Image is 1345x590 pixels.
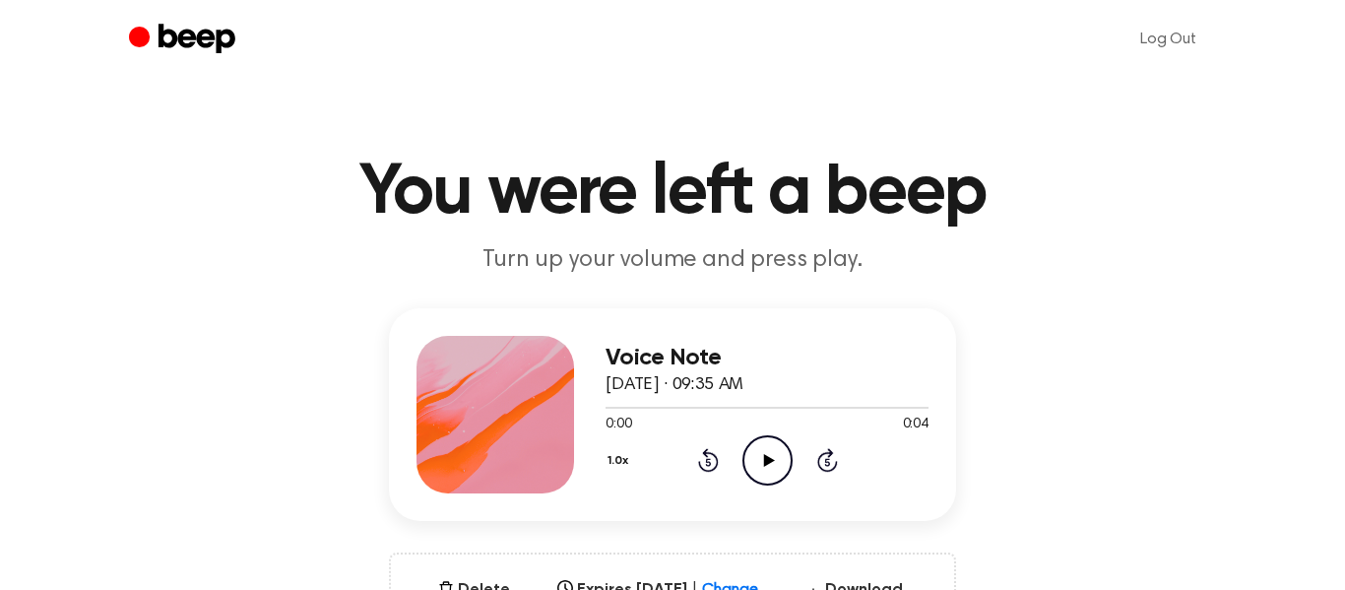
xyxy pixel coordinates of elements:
[606,415,631,435] span: 0:00
[294,244,1051,277] p: Turn up your volume and press play.
[903,415,929,435] span: 0:04
[168,158,1177,229] h1: You were left a beep
[606,345,929,371] h3: Voice Note
[606,376,743,394] span: [DATE] · 09:35 AM
[606,444,636,478] button: 1.0x
[129,21,240,59] a: Beep
[1121,16,1216,63] a: Log Out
